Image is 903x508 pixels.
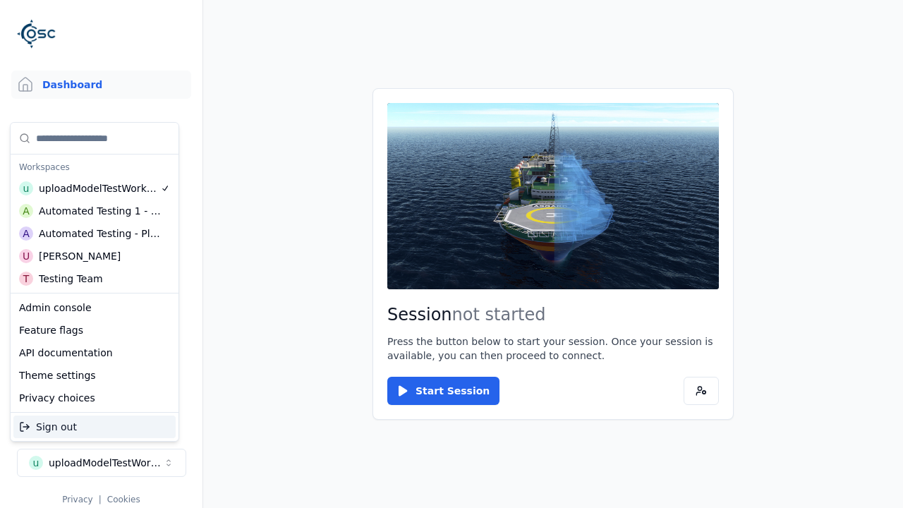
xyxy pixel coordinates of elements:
div: Automated Testing - Playwright [39,226,161,241]
div: Sign out [13,416,176,438]
div: Suggestions [11,413,178,441]
div: Admin console [13,296,176,319]
div: U [19,249,33,263]
div: Workspaces [13,157,176,177]
div: Suggestions [11,294,178,412]
div: uploadModelTestWorkspace [39,181,160,195]
div: Suggestions [11,123,178,293]
div: [PERSON_NAME] [39,249,121,263]
div: T [19,272,33,286]
div: Automated Testing 1 - Playwright [39,204,162,218]
div: Feature flags [13,319,176,341]
div: A [19,204,33,218]
div: API documentation [13,341,176,364]
div: Theme settings [13,364,176,387]
div: Privacy choices [13,387,176,409]
div: u [19,181,33,195]
div: Testing Team [39,272,103,286]
div: A [19,226,33,241]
